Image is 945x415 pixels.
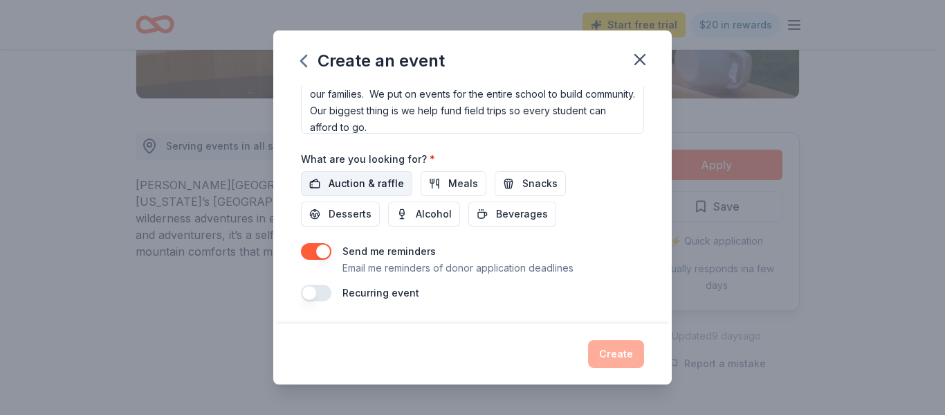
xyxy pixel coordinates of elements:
[421,171,486,196] button: Meals
[301,171,412,196] button: Auction & raffle
[495,171,566,196] button: Snacks
[301,50,445,72] div: Create an event
[329,206,371,222] span: Desserts
[468,202,556,227] button: Beverages
[342,260,574,276] p: Email me reminders of donor application deadlines
[301,152,435,166] label: What are you looking for?
[496,206,548,222] span: Beverages
[301,202,380,227] button: Desserts
[342,287,419,299] label: Recurring event
[329,175,404,192] span: Auction & raffle
[448,175,478,192] span: Meals
[388,202,460,227] button: Alcohol
[416,206,452,222] span: Alcohol
[342,245,436,257] label: Send me reminders
[301,71,644,134] textarea: This is a Parent Teacher Organization event. We raise funds all year long to celebrate our staff,...
[522,175,558,192] span: Snacks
